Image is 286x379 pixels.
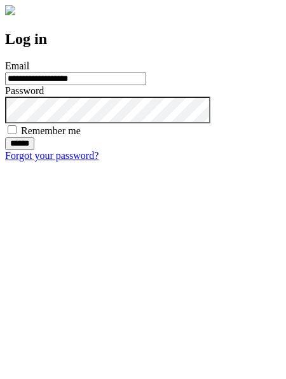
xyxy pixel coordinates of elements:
img: logo-4e3dc11c47720685a147b03b5a06dd966a58ff35d612b21f08c02c0306f2b779.png [5,5,15,15]
a: Forgot your password? [5,150,99,161]
label: Password [5,85,44,96]
h2: Log in [5,31,281,48]
label: Remember me [21,125,81,136]
label: Email [5,60,29,71]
